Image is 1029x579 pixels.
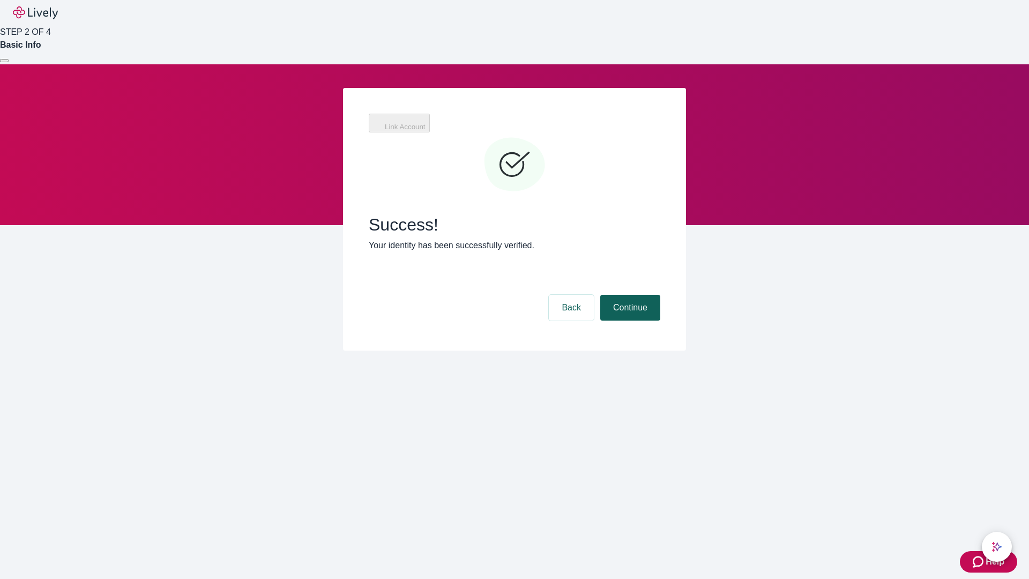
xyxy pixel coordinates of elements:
[960,551,1017,573] button: Zendesk support iconHelp
[369,214,660,235] span: Success!
[991,541,1002,552] svg: Lively AI Assistant
[549,295,594,321] button: Back
[982,532,1012,562] button: chat
[369,114,430,132] button: Link Account
[973,555,986,568] svg: Zendesk support icon
[13,6,58,19] img: Lively
[986,555,1004,568] span: Help
[482,133,547,197] svg: Checkmark icon
[369,239,660,252] p: Your identity has been successfully verified.
[600,295,660,321] button: Continue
